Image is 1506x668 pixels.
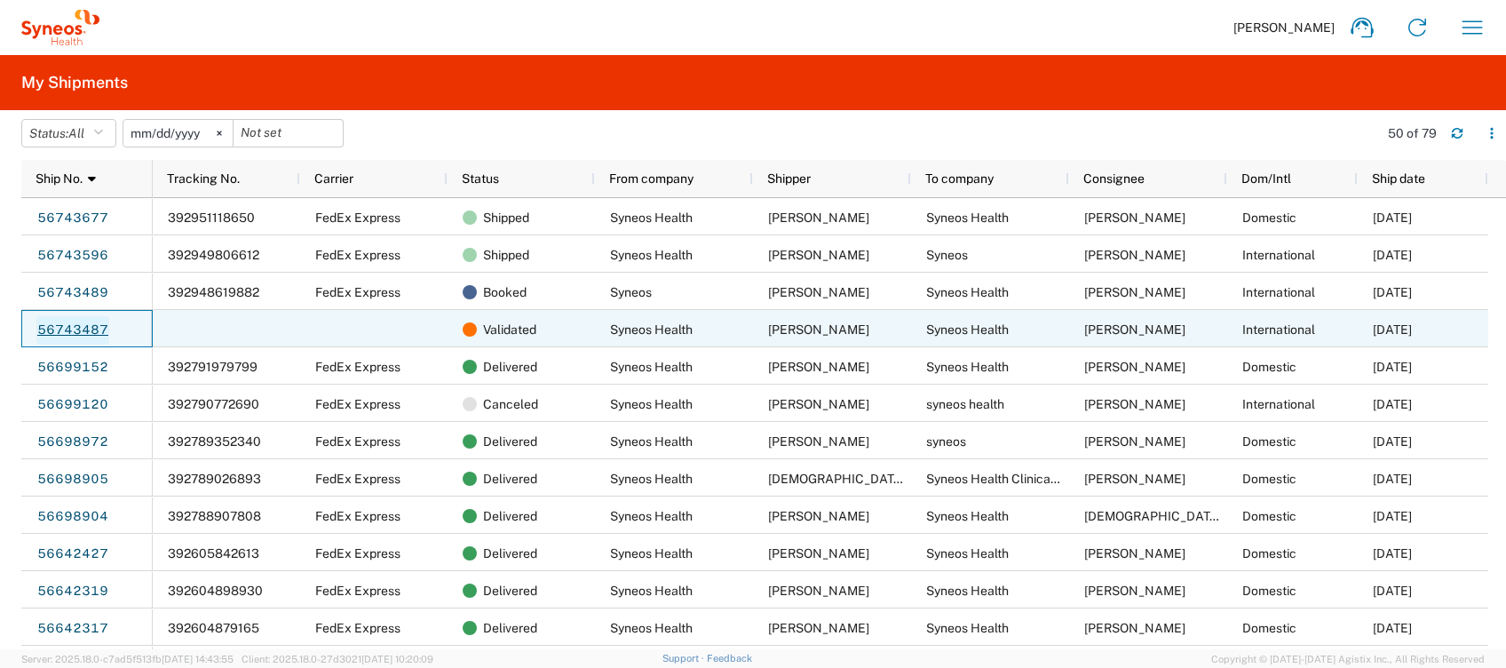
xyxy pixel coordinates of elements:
[1242,322,1315,337] span: International
[21,654,234,664] span: Server: 2025.18.0-c7ad5f513fb
[483,386,538,423] span: Canceled
[1373,360,1412,374] span: 09/03/2025
[36,503,109,531] a: 56698904
[1242,248,1315,262] span: International
[1084,360,1185,374] span: Irene Perez
[926,285,1009,299] span: Syneos Health
[315,584,400,598] span: FedEx Express
[314,171,353,186] span: Carrier
[168,472,261,486] span: 392789026893
[926,248,968,262] span: Syneos
[925,171,994,186] span: To company
[315,285,400,299] span: FedEx Express
[1084,621,1185,635] span: Aysha Blagolash
[483,423,537,460] span: Delivered
[610,322,693,337] span: Syneos Health
[315,472,400,486] span: FedEx Express
[1083,171,1145,186] span: Consignee
[36,316,109,345] a: 56743487
[768,509,869,523] span: Eugenio Sanchez
[168,248,259,262] span: 392949806612
[36,242,109,270] a: 56743596
[315,211,400,225] span: FedEx Express
[483,572,537,609] span: Delivered
[767,171,811,186] span: Shipper
[1373,434,1412,449] span: 09/03/2025
[1373,546,1412,561] span: 08/29/2025
[483,348,537,386] span: Delivered
[483,236,529,274] span: Shipped
[168,285,259,299] span: 392948619882
[610,584,693,598] span: Syneos Health
[1242,621,1296,635] span: Domestic
[1084,285,1185,299] span: Eugenio Sanchez
[1084,509,1323,523] span: Chaiane Biondo
[36,540,109,569] a: 56642427
[1242,397,1315,411] span: International
[168,621,259,635] span: 392604879165
[1373,285,1412,299] span: 09/09/2025
[234,120,343,147] input: Not set
[610,472,693,486] span: Syneos Health
[768,584,869,598] span: Aysha Blagolash
[483,535,537,572] span: Delivered
[1373,211,1412,225] span: 09/08/2025
[168,397,259,411] span: 392790772690
[926,509,1009,523] span: Syneos Health
[36,428,109,457] a: 56698972
[926,360,1009,374] span: Syneos Health
[768,360,869,374] span: Eugenio Sanchez
[315,621,400,635] span: FedEx Express
[36,391,109,419] a: 56699120
[768,434,869,449] span: Eugenio Sanchez
[21,72,128,93] h2: My Shipments
[768,285,869,299] span: Stanislav Babic
[1211,651,1485,667] span: Copyright © [DATE]-[DATE] Agistix Inc., All Rights Reserved
[1242,509,1296,523] span: Domestic
[483,497,537,535] span: Delivered
[168,546,259,561] span: 392605842613
[768,322,869,337] span: Eugenio Sanchez
[610,509,693,523] span: Syneos Health
[315,248,400,262] span: FedEx Express
[483,311,536,348] span: Validated
[1242,472,1296,486] span: Domestic
[483,460,537,497] span: Delivered
[610,621,693,635] span: Syneos Health
[242,654,433,664] span: Client: 2025.18.0-27d3021
[315,360,400,374] span: FedEx Express
[1373,472,1412,486] span: 09/04/2025
[462,171,499,186] span: Status
[1242,211,1296,225] span: Domestic
[926,472,1184,486] span: Syneos Health Clinical Spain
[610,285,652,299] span: Syneos
[610,397,693,411] span: Syneos Health
[768,248,869,262] span: Eugenio Sanchez
[1242,434,1296,449] span: Domestic
[162,654,234,664] span: [DATE] 14:43:55
[926,584,1009,598] span: Syneos Health
[483,274,527,311] span: Booked
[1084,472,1185,486] span: Eugenio Sanchez
[1084,322,1185,337] span: Elena Cappelletti
[1373,397,1412,411] span: 09/03/2025
[483,609,537,647] span: Delivered
[610,248,693,262] span: Syneos Health
[1373,248,1412,262] span: 09/08/2025
[926,434,966,449] span: syneos
[168,211,255,225] span: 392951118650
[21,119,116,147] button: Status:All
[1373,584,1412,598] span: 08/29/2025
[36,171,83,186] span: Ship No.
[315,397,400,411] span: FedEx Express
[1084,397,1185,411] span: Sara Oliveira
[1084,434,1185,449] span: Ricardo Collado
[315,509,400,523] span: FedEx Express
[68,126,84,140] span: All
[926,621,1009,635] span: Syneos Health
[609,171,694,186] span: From company
[1373,509,1412,523] span: 09/03/2025
[768,211,869,225] span: Eugenio Sanchez
[768,621,869,635] span: Eugenio Sanchez
[1233,20,1335,36] span: [PERSON_NAME]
